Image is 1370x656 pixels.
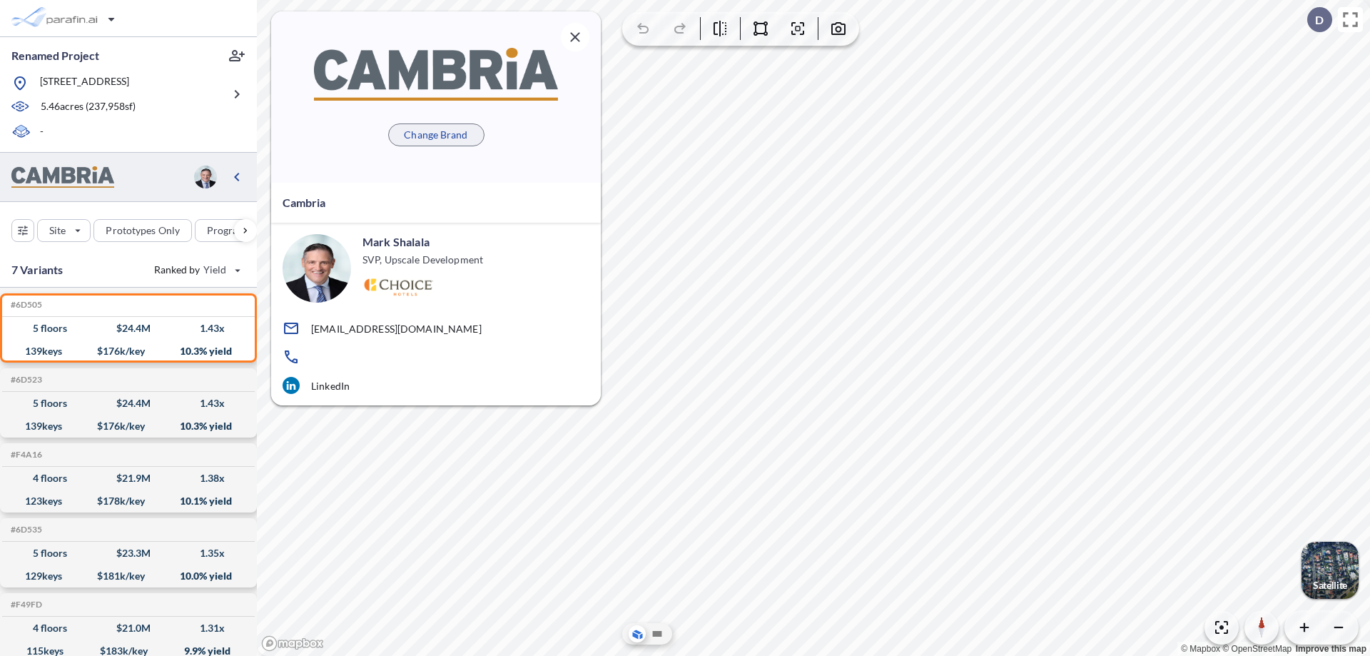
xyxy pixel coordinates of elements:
p: 5.46 acres ( 237,958 sf) [41,99,136,115]
button: Site [37,219,91,242]
img: user logo [194,166,217,188]
button: Site Plan [649,625,666,642]
span: Yield [203,263,227,277]
button: Aerial View [629,625,646,642]
p: [STREET_ADDRESS] [40,74,129,92]
h5: Click to copy the code [8,525,42,535]
a: Mapbox homepage [261,635,324,652]
img: BrandImage [314,48,558,100]
button: Change Brand [388,123,484,146]
p: Mark Shalala [362,234,430,250]
p: - [40,124,44,141]
p: Renamed Project [11,48,99,64]
button: Program [195,219,272,242]
p: LinkedIn [311,380,350,392]
h5: Click to copy the code [8,300,42,310]
p: Prototypes Only [106,223,180,238]
button: Switcher ImageSatellite [1301,542,1359,599]
a: [EMAIL_ADDRESS][DOMAIN_NAME] [283,320,589,337]
p: Cambria [283,194,325,211]
p: [EMAIL_ADDRESS][DOMAIN_NAME] [311,323,482,335]
h5: Click to copy the code [8,375,42,385]
p: Satellite [1313,580,1347,591]
p: Change Brand [404,128,467,142]
p: SVP, Upscale Development [362,253,483,267]
p: 7 Variants [11,261,64,278]
img: user logo [283,234,351,303]
a: LinkedIn [283,377,589,394]
a: Mapbox [1181,644,1220,654]
img: BrandImage [11,166,114,188]
a: Improve this map [1296,644,1366,654]
img: Switcher Image [1301,542,1359,599]
button: Prototypes Only [93,219,192,242]
p: D [1315,14,1324,26]
h5: Click to copy the code [8,600,42,610]
a: OpenStreetMap [1222,644,1292,654]
h5: Click to copy the code [8,450,42,460]
p: Site [49,223,66,238]
img: Logo [362,278,433,296]
p: Program [207,223,247,238]
button: Ranked by Yield [143,258,250,281]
